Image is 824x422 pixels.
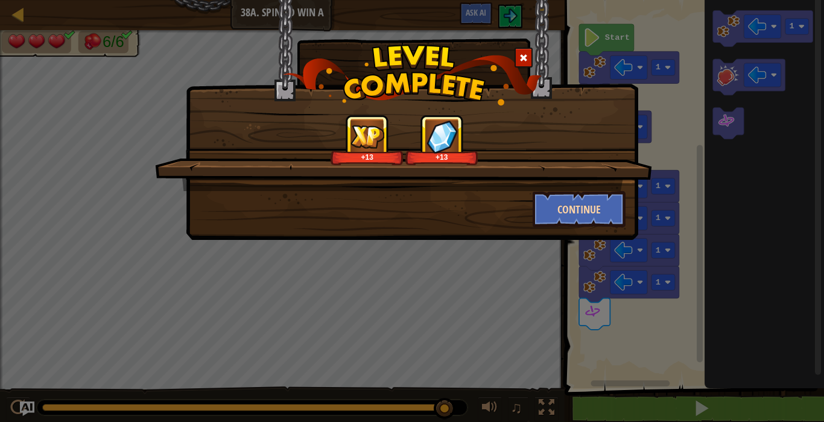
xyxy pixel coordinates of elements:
img: reward_icon_xp.png [350,125,384,148]
div: +13 [333,153,401,162]
img: reward_icon_gems.png [426,120,458,153]
div: +13 [408,153,476,162]
button: Continue [533,191,626,227]
img: level_complete.png [283,45,542,105]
